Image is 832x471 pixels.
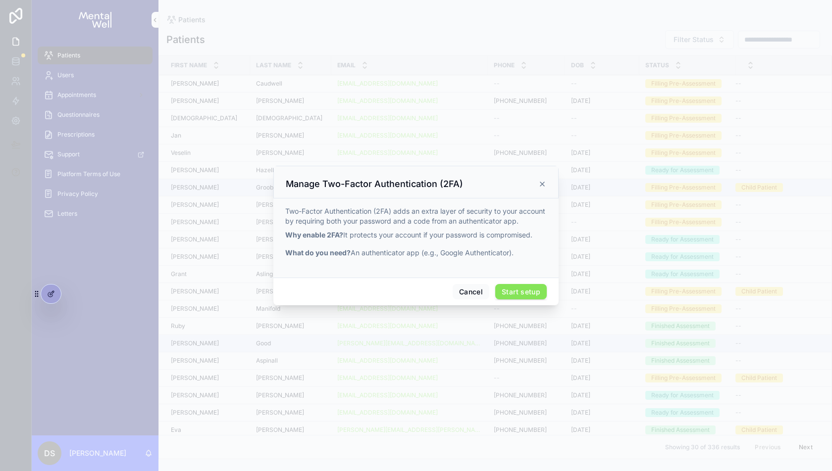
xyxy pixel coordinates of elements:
p: An authenticator app (e.g., Google Authenticator). [285,248,547,258]
button: Start setup [495,284,547,300]
p: It protects your account if your password is compromised. [285,230,547,240]
h3: Manage Two-Factor Authentication (2FA) [286,178,463,190]
strong: Why enable 2FA? [285,231,343,239]
p: Two-Factor Authentication (2FA) adds an extra layer of security to your account by requiring both... [285,206,547,226]
strong: What do you need? [285,248,351,257]
button: Cancel [453,284,489,300]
